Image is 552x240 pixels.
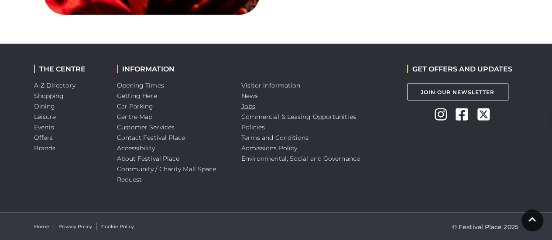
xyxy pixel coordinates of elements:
[34,133,53,141] a: Offers
[241,102,255,110] a: Jobs
[241,154,360,162] a: Environmental, Social and Governance
[241,133,309,141] a: Terms and Conditions
[241,91,258,99] a: News
[117,165,216,183] a: Community / Charity Mall Space Request
[34,223,49,230] a: Home
[241,123,265,131] a: Policies
[117,133,185,141] a: Contact Festival Place
[34,102,55,110] a: Dining
[241,81,301,89] a: Visitor information
[117,81,164,89] a: Opening Times
[58,223,92,230] a: Privacy Policy
[117,91,157,99] a: Getting Here
[101,223,134,230] a: Cookie Policy
[34,91,64,99] a: Shopping
[407,64,512,73] h2: GET OFFERS AND UPDATES
[117,123,175,131] a: Customer Services
[117,64,228,73] h2: INFORMATION
[241,144,298,152] a: Admissions Policy
[407,83,508,100] a: Join Our Newsletter
[34,81,75,89] a: A-Z Directory
[34,144,56,152] a: Brands
[117,154,180,162] a: About Festival Place
[34,112,56,120] a: Leisure
[117,144,155,152] a: Accessibility
[34,64,104,73] h2: THE CENTRE
[34,123,55,131] a: Events
[241,112,356,120] a: Commercial & Leasing Opportunities
[452,221,518,232] p: © Festival Place 2025
[117,112,153,120] a: Centre Map
[117,102,154,110] a: Car Parking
